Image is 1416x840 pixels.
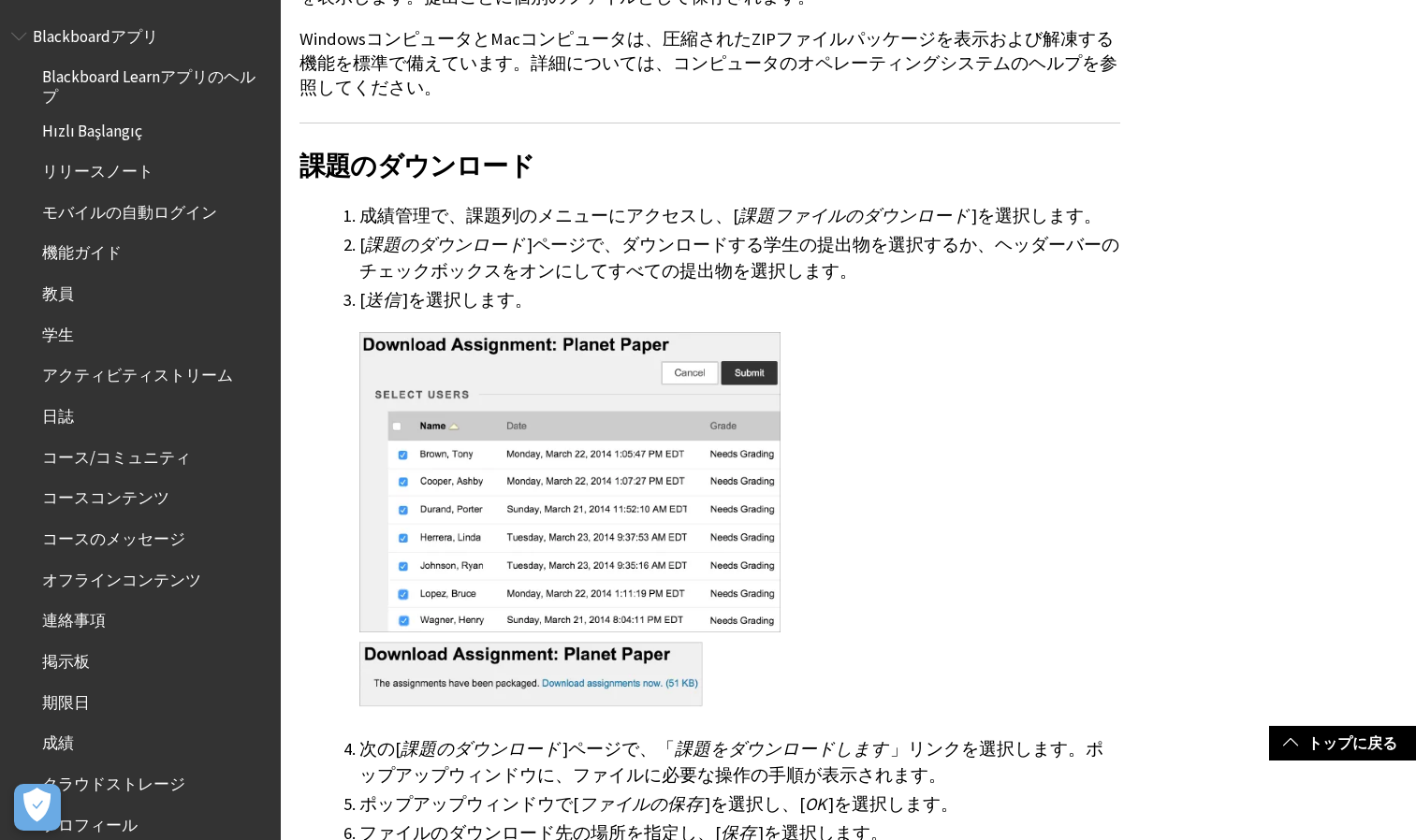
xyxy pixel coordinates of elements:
span: モバイルの自動ログイン [42,196,217,222]
p: WindowsコンピュータとMacコンピュータは、圧縮されたZIPファイルパッケージを表示および解凍する機能を標準で備えています。詳細については、コンピュータのオペレーティングシステムのヘルプを... [299,27,1120,101]
span: リリースノート [42,155,153,181]
span: コースコンテンツ [42,483,169,508]
li: [ ]を選択します。 [359,287,1120,733]
span: Blackboardアプリ [33,21,158,46]
li: ポップアップウィンドウで[ ]を選択し、[ ]を選択します。 [359,791,1120,818]
span: 教員 [42,278,74,303]
span: 送信 [365,289,401,311]
span: プロフィール [42,809,138,834]
a: トップに戻る [1269,726,1416,760]
span: クラウドストレージ [42,768,185,793]
span: Hızlı Başlangıç [42,115,142,140]
span: ファイルの保存 [578,793,703,815]
span: アクティビティストリーム [42,360,233,385]
span: 成績 [42,728,74,753]
li: 次の[ ]ページで、「 」リンクを選択します。ポップアップウィンドウに、ファイルに必要な操作の手順が表示されます。 [359,736,1120,789]
h2: 課題のダウンロード [299,123,1120,185]
span: 課題のダウンロード [401,738,561,760]
span: 課題をダウンロードします [675,738,888,760]
span: オフラインコンテンツ [42,564,201,589]
span: 課題ファイルのダウンロード [738,205,970,226]
span: コースのメッセージ [42,523,185,548]
span: 期限日 [42,687,90,712]
span: 連絡事項 [42,605,106,630]
span: 課題のダウンロード [365,234,525,255]
span: Blackboard Learnアプリのヘルプ [42,62,268,106]
span: OK [805,793,826,815]
li: [ ]ページで、ダウンロードする学生の提出物を選択するか、ヘッダーバーのチェックボックスをオンにしてすべての提出物を選択します。 [359,232,1120,284]
span: コース/コミュニティ [42,442,191,467]
span: 掲示板 [42,645,90,671]
span: 機能ガイド [42,238,122,263]
span: 日誌 [42,400,74,426]
span: 学生 [42,319,74,344]
li: 成績管理で、課題列のメニューにアクセスし、[ ]を選択します。 [359,203,1120,229]
button: 優先設定センターを開く [14,784,61,831]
